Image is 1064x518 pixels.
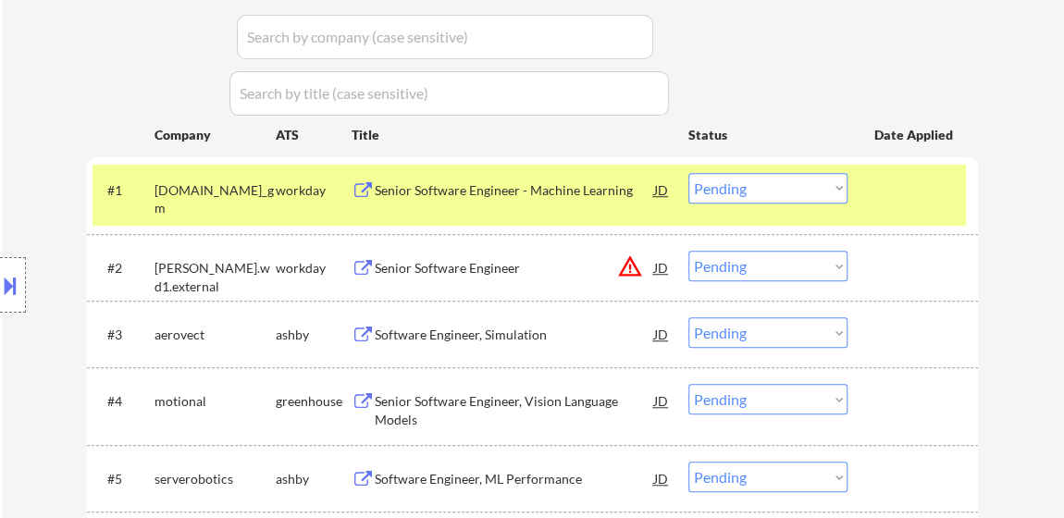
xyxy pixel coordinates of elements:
input: Search by title (case sensitive) [229,71,669,116]
div: JD [652,462,671,495]
div: ashby [276,470,352,488]
div: Senior Software Engineer, Vision Language Models [375,392,654,428]
div: Software Engineer, ML Performance [375,470,654,488]
div: Status [688,117,847,151]
div: JD [652,173,671,206]
div: JD [652,384,671,417]
div: Date Applied [874,126,956,144]
div: serverobotics [155,470,276,488]
div: JD [652,317,671,351]
div: #5 [107,470,140,488]
input: Search by company (case sensitive) [237,15,653,59]
div: Senior Software Engineer - Machine Learning [375,181,654,200]
div: Title [352,126,671,144]
button: warning_amber [617,253,643,279]
div: Software Engineer, Simulation [375,326,654,344]
div: JD [652,251,671,284]
div: Senior Software Engineer [375,259,654,277]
